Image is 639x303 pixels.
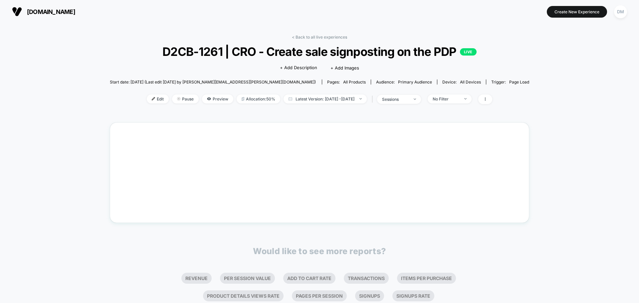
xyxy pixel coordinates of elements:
[392,290,434,301] li: Signups Rate
[397,273,456,284] li: Items Per Purchase
[131,45,508,59] span: D2CB-1261 | CRO - Create sale signposting on the PDP
[27,8,75,15] span: [DOMAIN_NAME]
[292,35,347,40] a: < Back to all live experiences
[220,273,275,284] li: Per Session Value
[12,7,22,17] img: Visually logo
[382,97,409,102] div: sessions
[343,79,366,84] span: all products
[177,97,180,100] img: end
[464,98,467,99] img: end
[433,96,459,101] div: No Filter
[370,94,377,104] span: |
[414,98,416,100] img: end
[203,290,284,301] li: Product Details Views Rate
[398,79,432,84] span: Primary Audience
[327,79,366,84] div: Pages:
[172,94,199,103] span: Pause
[547,6,607,18] button: Create New Experience
[280,65,317,71] span: + Add Description
[509,79,529,84] span: Page Load
[202,94,233,103] span: Preview
[460,79,481,84] span: all devices
[359,98,362,99] img: end
[110,79,316,84] span: Start date: [DATE] (Last edit [DATE] by [PERSON_NAME][EMAIL_ADDRESS][PERSON_NAME][DOMAIN_NAME])
[344,273,389,284] li: Transactions
[147,94,169,103] span: Edit
[237,94,280,103] span: Allocation: 50%
[292,290,347,301] li: Pages Per Session
[437,79,486,84] span: Device:
[289,97,292,100] img: calendar
[181,273,212,284] li: Revenue
[355,290,384,301] li: Signups
[460,48,477,56] p: LIVE
[253,246,386,256] p: Would like to see more reports?
[152,97,155,100] img: edit
[330,65,359,71] span: + Add Images
[284,94,367,103] span: Latest Version: [DATE] - [DATE]
[10,6,77,17] button: [DOMAIN_NAME]
[242,97,244,101] img: rebalance
[376,79,432,84] div: Audience:
[614,5,627,18] div: DM
[612,5,629,19] button: DM
[283,273,335,284] li: Add To Cart Rate
[491,79,529,84] div: Trigger:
